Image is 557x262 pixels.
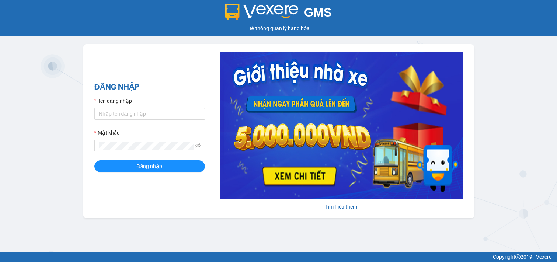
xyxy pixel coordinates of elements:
span: Đăng nhập [137,162,163,170]
label: Tên đăng nhập [94,97,132,105]
button: Đăng nhập [94,160,205,172]
img: banner-0 [220,52,463,199]
span: GMS [304,6,332,19]
a: GMS [225,11,332,17]
h2: ĐĂNG NHẬP [94,81,205,93]
span: copyright [515,254,521,259]
div: Tìm hiểu thêm [220,203,463,211]
label: Mật khẩu [94,129,120,137]
input: Mật khẩu [99,142,194,150]
div: Hệ thống quản lý hàng hóa [2,24,555,32]
img: logo 2 [225,4,298,20]
div: Copyright 2019 - Vexere [6,253,551,261]
span: eye-invisible [195,143,201,148]
input: Tên đăng nhập [94,108,205,120]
